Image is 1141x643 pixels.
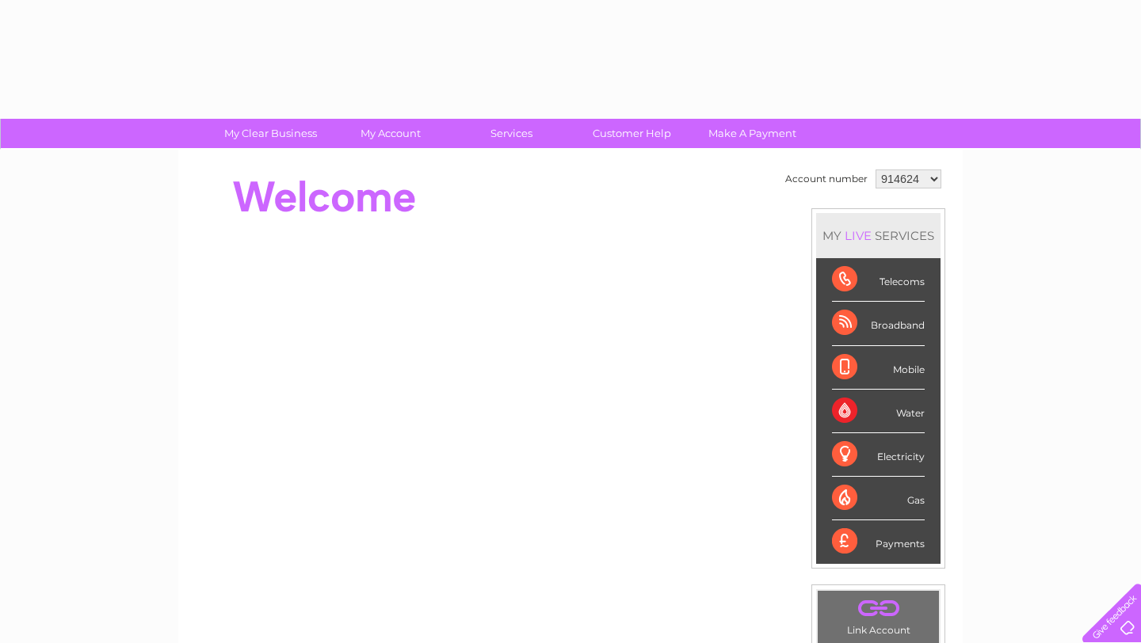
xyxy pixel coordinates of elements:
[832,390,925,433] div: Water
[816,213,941,258] div: MY SERVICES
[841,228,875,243] div: LIVE
[822,595,935,622] a: .
[832,477,925,520] div: Gas
[832,520,925,563] div: Payments
[832,433,925,477] div: Electricity
[832,302,925,345] div: Broadband
[687,119,818,148] a: Make A Payment
[567,119,697,148] a: Customer Help
[817,590,940,640] td: Link Account
[832,258,925,302] div: Telecoms
[832,346,925,390] div: Mobile
[781,166,872,192] td: Account number
[446,119,577,148] a: Services
[205,119,336,148] a: My Clear Business
[326,119,456,148] a: My Account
